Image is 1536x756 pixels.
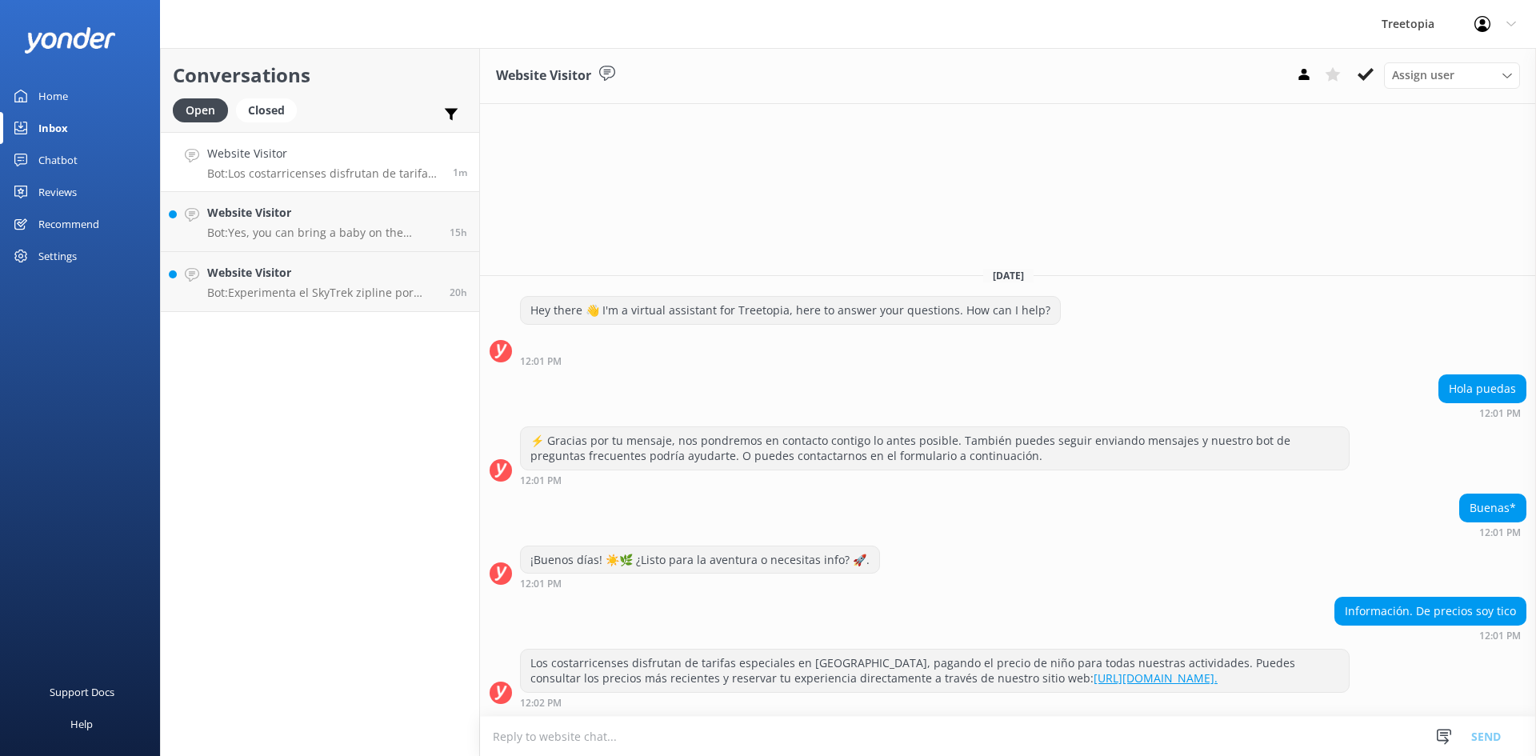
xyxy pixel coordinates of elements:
h4: Website Visitor [207,204,438,222]
div: Los costarricenses disfrutan de tarifas especiales en [GEOGRAPHIC_DATA], pagando el precio de niñ... [521,650,1349,692]
div: Hey there 👋 I'm a virtual assistant for Treetopia, here to answer your questions. How can I help? [521,297,1060,324]
span: Aug 24 2025 08:40pm (UTC -06:00) America/Mexico_City [450,226,467,239]
div: Open [173,98,228,122]
h4: Website Visitor [207,264,438,282]
div: Chatbot [38,144,78,176]
div: Aug 25 2025 12:01pm (UTC -06:00) America/Mexico_City [520,578,880,589]
p: Bot: Experimenta el SkyTrek zipline por $100.57 para adultos o $80.23 para niños. Estos precios s... [207,286,438,300]
div: ¡Buenos días! ☀️🌿 ¿Listo para la aventura o necesitas info? 🚀. [521,546,879,574]
h3: Website Visitor [496,66,591,86]
a: Closed [236,101,305,118]
div: Información. De precios soy tico [1335,598,1526,625]
div: Aug 25 2025 12:01pm (UTC -06:00) America/Mexico_City [1438,407,1526,418]
div: Reviews [38,176,77,208]
a: Website VisitorBot:Los costarricenses disfrutan de tarifas especiales en [GEOGRAPHIC_DATA], pagan... [161,132,479,192]
h4: Website Visitor [207,145,441,162]
a: Website VisitorBot:Yes, you can bring a baby on the SkyWalk (the hanging bridges tour) and the Tr... [161,192,479,252]
div: Closed [236,98,297,122]
strong: 12:01 PM [1479,631,1521,641]
a: Open [173,101,236,118]
div: Aug 25 2025 12:01pm (UTC -06:00) America/Mexico_City [520,474,1350,486]
span: Aug 25 2025 12:01pm (UTC -06:00) America/Mexico_City [453,166,467,179]
p: Bot: Yes, you can bring a baby on the SkyWalk (the hanging bridges tour) and the TreeTram, as the... [207,226,438,240]
strong: 12:02 PM [520,698,562,708]
span: Assign user [1392,66,1454,84]
strong: 12:01 PM [520,579,562,589]
div: Support Docs [50,676,114,708]
div: Recommend [38,208,99,240]
span: [DATE] [983,269,1034,282]
strong: 12:01 PM [1479,409,1521,418]
div: Help [70,708,93,740]
div: Hola puedas [1439,375,1526,402]
div: Aug 25 2025 12:01pm (UTC -06:00) America/Mexico_City [1334,630,1526,641]
p: Bot: Los costarricenses disfrutan de tarifas especiales en [GEOGRAPHIC_DATA], pagando el precio d... [207,166,441,181]
strong: 12:01 PM [1479,528,1521,538]
div: Assign User [1384,62,1520,88]
a: [URL][DOMAIN_NAME]. [1094,670,1218,686]
div: ⚡ Gracias por tu mensaje, nos pondremos en contacto contigo lo antes posible. También puedes segu... [521,427,1349,470]
div: Aug 25 2025 12:01pm (UTC -06:00) America/Mexico_City [520,355,1061,366]
div: Home [38,80,68,112]
div: Aug 25 2025 12:02pm (UTC -06:00) America/Mexico_City [520,697,1350,708]
div: Buenas* [1460,494,1526,522]
strong: 12:01 PM [520,476,562,486]
h2: Conversations [173,60,467,90]
span: Aug 24 2025 04:02pm (UTC -06:00) America/Mexico_City [450,286,467,299]
strong: 12:01 PM [520,357,562,366]
div: Settings [38,240,77,272]
div: Inbox [38,112,68,144]
div: Aug 25 2025 12:01pm (UTC -06:00) America/Mexico_City [1459,526,1526,538]
img: yonder-white-logo.png [24,27,116,54]
a: Website VisitorBot:Experimenta el SkyTrek zipline por $100.57 para adultos o $80.23 para niños. E... [161,252,479,312]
